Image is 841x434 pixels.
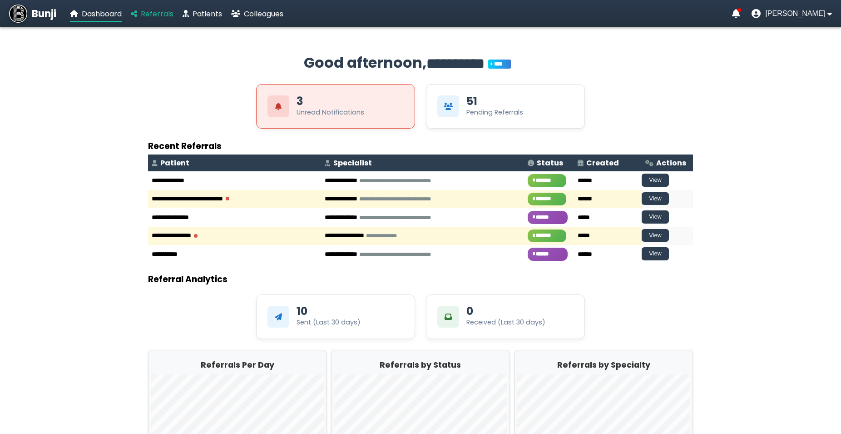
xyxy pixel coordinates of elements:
[321,155,524,171] th: Specialist
[334,359,507,371] h2: Referrals by Status
[466,306,473,317] div: 0
[466,96,477,107] div: 51
[148,140,693,153] h3: Recent Referrals
[231,8,283,20] a: Colleagues
[297,306,307,317] div: 10
[466,318,545,327] div: Received (Last 30 days)
[642,174,669,187] button: View
[517,359,690,371] h2: Referrals by Specialty
[131,8,173,20] a: Referrals
[9,5,56,23] a: Bunji
[642,247,669,260] button: View
[141,9,173,19] span: Referrals
[148,273,693,286] h3: Referral Analytics
[732,9,740,18] a: Notifications
[642,229,669,242] button: View
[765,10,825,18] span: [PERSON_NAME]
[297,318,361,327] div: Sent (Last 30 days)
[642,210,669,224] button: View
[574,155,642,171] th: Created
[32,6,56,21] span: Bunji
[148,52,693,75] h2: Good afternoon,
[488,60,511,69] span: You’re on Plus!
[297,96,303,107] div: 3
[256,294,415,339] div: 10Sent (Last 30 days)
[297,108,364,117] div: Unread Notifications
[466,108,523,117] div: Pending Referrals
[256,84,415,129] div: View Unread Notifications
[9,5,27,23] img: Bunji Dental Referral Management
[193,9,222,19] span: Patients
[183,8,222,20] a: Patients
[426,84,585,129] div: View Pending Referrals
[148,155,321,171] th: Patient
[642,192,669,205] button: View
[151,359,324,371] h2: Referrals Per Day
[752,9,832,18] button: User menu
[70,8,122,20] a: Dashboard
[524,155,574,171] th: Status
[244,9,283,19] span: Colleagues
[426,294,585,339] div: 0Received (Last 30 days)
[642,155,693,171] th: Actions
[82,9,122,19] span: Dashboard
